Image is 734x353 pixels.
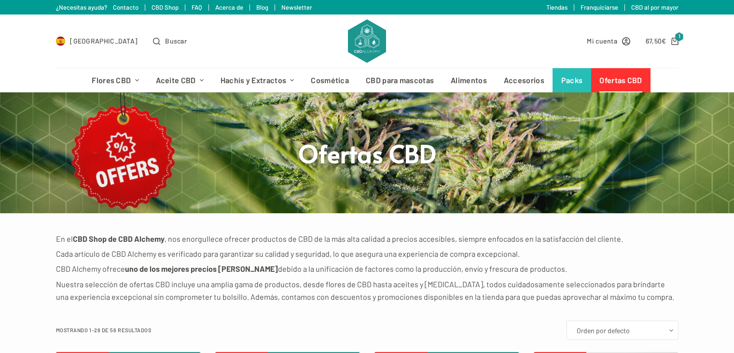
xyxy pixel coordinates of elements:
[587,35,617,46] span: Mi cuenta
[675,32,684,42] span: 1
[153,35,187,46] button: Abrir formulario de búsqueda
[646,37,666,45] bdi: 67,50
[152,3,179,11] a: CBD Shop
[83,68,147,92] a: Flores CBD
[348,19,386,63] img: CBD Alchemy
[646,35,679,46] a: Carro de compra
[256,3,268,11] a: Blog
[56,278,679,304] p: Nuestra selección de ofertas CBD incluye una amplia gama de productos, desde flores de CBD hasta ...
[443,68,496,92] a: Alimentos
[567,321,679,340] select: Pedido de la tienda
[56,233,679,245] p: En el , nos enorgullece ofrecer productos de CBD de la más alta calidad a precios accesibles, sie...
[56,248,679,260] p: Cada artículo de CBD Alchemy es verificado para garantizar su calidad y seguridad, lo que asegura...
[662,37,666,45] span: €
[358,68,443,92] a: CBD para mascotas
[591,68,651,92] a: Ofertas CBD
[70,35,138,46] span: [GEOGRAPHIC_DATA]
[215,3,243,11] a: Acerca de
[147,68,212,92] a: Aceite CBD
[631,3,679,11] a: CBD al por mayor
[83,68,651,92] nav: Menú de cabecera
[495,68,553,92] a: Accesorios
[546,3,568,11] a: Tiendas
[186,137,548,169] h1: Ofertas CBD
[581,3,618,11] a: Franquiciarse
[212,68,303,92] a: Hachís y Extractos
[192,3,202,11] a: FAQ
[56,35,138,46] a: Select Country
[56,326,152,335] p: Mostrando 1–28 de 56 resultados
[125,264,278,273] strong: uno de los mejores precios [PERSON_NAME]
[553,68,591,92] a: Packs
[56,263,679,275] p: CBD Alchemy ofrece debido a la unificación de factores como la producción, envío y frescura de pr...
[73,234,165,243] strong: CBD Shop de CBD Alchemy
[56,36,66,46] img: ES Flag
[56,3,138,11] a: ¿Necesitas ayuda? Contacto
[281,3,312,11] a: Newsletter
[165,35,187,46] span: Buscar
[303,68,358,92] a: Cosmética
[587,35,630,46] a: Mi cuenta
